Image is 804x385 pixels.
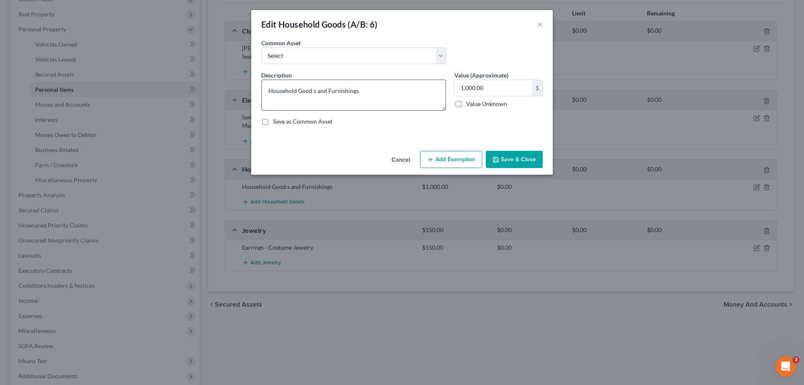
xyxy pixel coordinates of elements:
iframe: Intercom live chat [776,357,796,377]
label: Save as Common Asset [273,117,332,126]
button: × [537,19,543,29]
button: Save & Close [486,151,543,168]
button: Add Exemption [420,151,482,168]
div: Edit Household Goods (A/B: 6) [261,18,378,30]
label: Value Unknown [466,100,507,108]
div: $ [532,80,542,96]
span: Description [261,72,292,79]
input: 0.00 [455,80,532,96]
button: Cancel [385,152,417,168]
label: Value (Approximate) [454,71,508,80]
span: 3 [793,357,799,363]
label: Common Asset [261,39,301,47]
